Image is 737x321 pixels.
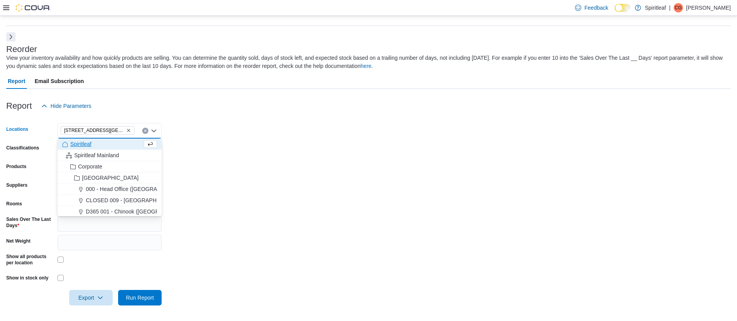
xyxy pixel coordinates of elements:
button: Next [6,32,16,42]
p: [PERSON_NAME] [686,3,731,12]
label: Locations [6,126,28,132]
h3: Report [6,101,32,111]
span: Report [8,73,25,89]
label: Show all products per location [6,253,54,266]
span: Spiritleaf Mainland [74,151,119,159]
input: Dark Mode [615,4,631,12]
span: Email Subscription [35,73,84,89]
span: 000 - Head Office ([GEOGRAPHIC_DATA]) [86,185,190,193]
button: Spiritleaf [57,139,162,150]
a: here [361,63,371,69]
span: Spiritleaf [70,140,91,148]
label: Suppliers [6,182,28,188]
label: Net Weight [6,238,30,244]
p: Spiritleaf [645,3,666,12]
span: CG [675,3,682,12]
button: Remove 567 - Spiritleaf Park Place Blvd (Barrie) from selection in this group [126,128,131,133]
span: D365 001 - Chinook ([GEOGRAPHIC_DATA]) [86,208,196,215]
button: D365 001 - Chinook ([GEOGRAPHIC_DATA]) [57,206,162,217]
div: View your inventory availability and how quickly products are selling. You can determine the quan... [6,54,727,70]
span: Corporate [78,163,102,170]
label: Show in stock only [6,275,49,281]
span: 567 - Spiritleaf Park Place Blvd (Barrie) [61,126,134,135]
span: [GEOGRAPHIC_DATA] [82,174,139,182]
button: [GEOGRAPHIC_DATA] [57,172,162,184]
button: Run Report [118,290,162,305]
button: Close list of options [151,128,157,134]
label: Sales Over The Last Days [6,216,54,229]
span: [STREET_ADDRESS][GEOGRAPHIC_DATA]) [64,127,125,134]
span: Hide Parameters [51,102,91,110]
label: Rooms [6,201,22,207]
div: Clayton G [674,3,683,12]
span: Feedback [584,4,608,12]
button: Spiritleaf Mainland [57,150,162,161]
h3: Reorder [6,45,37,54]
span: CLOSED 009 - [GEOGRAPHIC_DATA]. [86,196,182,204]
button: Hide Parameters [38,98,94,114]
button: CLOSED 009 - [GEOGRAPHIC_DATA]. [57,195,162,206]
button: 000 - Head Office ([GEOGRAPHIC_DATA]) [57,184,162,195]
span: Run Report [126,294,154,302]
button: Clear input [142,128,148,134]
span: Export [74,290,108,305]
img: Cova [16,4,51,12]
label: Products [6,163,26,170]
button: Export [69,290,113,305]
label: Classifications [6,145,39,151]
button: Corporate [57,161,162,172]
p: | [669,3,671,12]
